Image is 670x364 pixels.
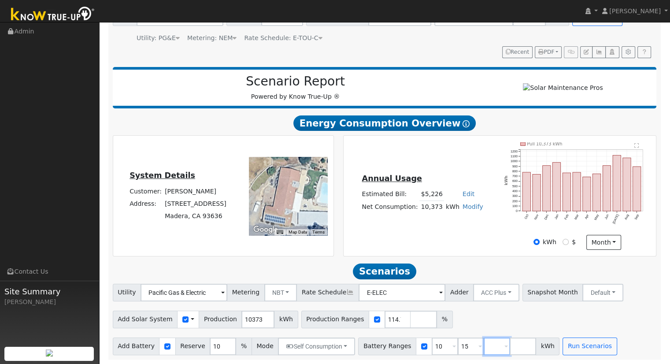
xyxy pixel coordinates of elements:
[593,174,601,211] rect: onclick=""
[444,201,461,213] td: kWh
[296,284,359,301] span: Rate Schedule
[572,238,576,247] label: $
[624,214,630,221] text: Aug
[622,46,635,59] button: Settings
[199,311,242,328] span: Production
[122,74,469,89] h2: Scenario Report
[419,201,444,213] td: 10,373
[463,120,470,127] i: Show Help
[605,46,619,59] button: Login As
[301,311,369,328] span: Production Ranges
[512,179,518,183] text: 600
[252,338,278,355] span: Mode
[634,214,640,221] text: Sep
[463,203,483,210] a: Modify
[353,264,416,279] span: Scenarios
[582,284,623,301] button: Default
[623,158,631,211] rect: onclick=""
[7,5,99,25] img: Know True-Up
[512,189,518,193] text: 400
[137,33,180,43] div: Utility: PG&E
[609,7,661,15] span: [PERSON_NAME]
[535,46,562,59] button: PDF
[553,162,561,211] rect: onclick=""
[522,284,583,301] span: Snapshot Month
[604,214,610,220] text: Jun
[523,83,603,93] img: Solar Maintenance Pros
[554,214,559,220] text: Jan
[113,284,141,301] span: Utility
[251,224,280,235] a: Open this area in Google Maps (opens a new window)
[538,49,554,55] span: PDF
[512,199,518,203] text: 200
[613,155,621,211] rect: onclick=""
[163,210,228,222] td: Madera, CA 93636
[293,115,476,131] span: Energy Consumption Overview
[543,165,551,211] rect: onclick=""
[563,173,571,211] rect: onclick=""
[46,349,53,357] img: retrieve
[512,194,518,198] text: 300
[612,214,620,225] text: [DATE]
[4,286,94,297] span: Site Summary
[113,311,178,328] span: Add Solar System
[163,197,228,210] td: [STREET_ADDRESS]
[504,175,509,185] text: kWh
[544,213,550,220] text: Dec
[163,185,228,197] td: [PERSON_NAME]
[563,338,617,355] button: Run Scenarios
[603,165,611,211] rect: onclick=""
[359,284,445,301] input: Select a Rate Schedule
[512,184,518,188] text: 500
[511,159,518,163] text: 1000
[419,188,444,201] td: $5,226
[289,229,307,235] button: Map Data
[512,204,518,208] text: 100
[463,190,474,197] a: Edit
[113,338,160,355] span: Add Battery
[512,169,518,173] text: 800
[584,213,590,220] text: Apr
[360,188,419,201] td: Estimated Bill:
[236,338,252,355] span: %
[592,46,606,59] button: Multi-Series Graph
[564,214,570,220] text: Feb
[227,284,265,301] span: Metering
[633,167,641,211] rect: onclick=""
[563,239,569,245] input: $
[527,141,563,146] text: Pull 10,373 kWh
[473,284,519,301] button: ACC Plus
[251,224,280,235] img: Google
[175,338,211,355] span: Reserve
[594,213,600,221] text: May
[533,239,540,245] input: kWh
[128,197,163,210] td: Address:
[511,154,518,158] text: 1100
[637,46,651,59] a: Help Link
[277,229,283,235] button: Keyboard shortcuts
[362,174,422,183] u: Annual Usage
[360,201,419,213] td: Net Consumption:
[583,177,591,211] rect: onclick=""
[543,238,556,247] label: kWh
[274,311,298,328] span: kWh
[512,174,518,178] text: 700
[586,235,621,250] button: month
[516,209,518,213] text: 0
[244,34,322,41] span: Alias: None
[264,284,297,301] button: NBT
[130,171,195,180] u: System Details
[580,46,592,59] button: Edit User
[502,46,533,59] button: Recent
[573,172,581,211] rect: onclick=""
[358,338,416,355] span: Battery Ranges
[536,338,559,355] span: kWh
[117,74,474,101] div: Powered by Know True-Up ®
[437,311,452,328] span: %
[574,213,580,220] text: Mar
[4,297,94,307] div: [PERSON_NAME]
[445,284,474,301] span: Adder
[635,143,640,148] text: 
[533,174,540,211] rect: onclick=""
[533,213,540,220] text: Nov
